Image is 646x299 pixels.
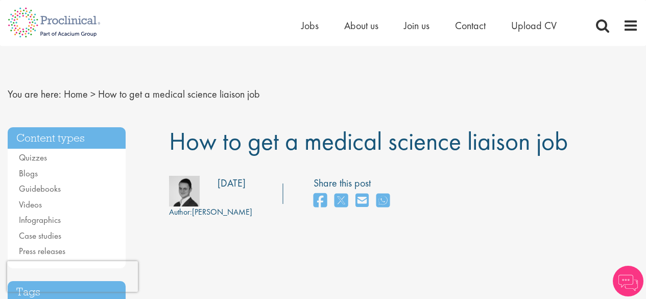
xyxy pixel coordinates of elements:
iframe: reCAPTCHA [7,261,138,292]
a: share on facebook [314,190,327,212]
a: breadcrumb link [64,87,88,101]
div: [PERSON_NAME] [169,206,252,218]
h3: Content types [8,127,126,149]
span: Author: [169,206,192,217]
img: Chatbot [613,266,643,296]
a: Join us [404,19,429,32]
a: Guidebooks [19,183,61,194]
a: share on twitter [334,190,348,212]
a: share on email [355,190,369,212]
a: share on whats app [376,190,390,212]
label: Share this post [314,176,395,191]
a: Videos [19,199,42,210]
a: Jobs [301,19,319,32]
a: Infographics [19,214,61,225]
span: > [90,87,95,101]
span: You are here: [8,87,61,101]
img: bdc0b4ec-42d7-4011-3777-08d5c2039240 [169,176,200,206]
span: How to get a medical science liaison job [169,125,568,157]
a: Contact [455,19,486,32]
a: Blogs [19,168,38,179]
div: [DATE] [218,176,246,191]
span: How to get a medical science liaison job [98,87,260,101]
a: Upload CV [511,19,557,32]
a: Case studies [19,230,61,241]
a: Press releases [19,245,65,257]
a: Quizzes [19,152,47,163]
a: About us [344,19,378,32]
